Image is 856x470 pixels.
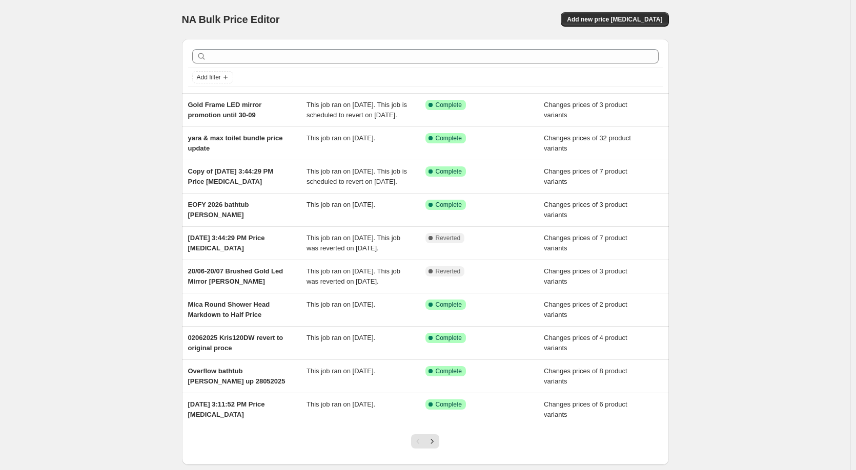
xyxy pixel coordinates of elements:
span: yara & max toilet bundle price update [188,134,283,152]
span: 02062025 Kris120DW revert to original proce [188,334,283,352]
span: Overflow bathtub [PERSON_NAME] up 28052025 [188,367,286,385]
span: This job ran on [DATE]. [307,201,375,208]
nav: Pagination [411,434,439,448]
span: Changes prices of 8 product variants [544,367,627,385]
span: This job ran on [DATE]. This job was reverted on [DATE]. [307,234,400,252]
span: Add filter [197,73,221,81]
span: This job ran on [DATE]. [307,334,375,341]
span: Complete [436,201,462,209]
button: Next [425,434,439,448]
span: Complete [436,334,462,342]
span: Copy of [DATE] 3:44:29 PM Price [MEDICAL_DATA] [188,167,274,185]
span: Complete [436,167,462,176]
span: This job ran on [DATE]. This job is scheduled to revert on [DATE]. [307,101,407,119]
span: Gold Frame LED mirror promotion until 30-09 [188,101,262,119]
span: This job ran on [DATE]. This job was reverted on [DATE]. [307,267,400,285]
button: Add new price [MEDICAL_DATA] [561,12,668,27]
span: Add new price [MEDICAL_DATA] [567,15,662,24]
span: This job ran on [DATE]. [307,367,375,375]
span: Mica Round Shower Head Markdown to Half Price [188,301,270,318]
span: Reverted [436,267,461,275]
span: [DATE] 3:11:52 PM Price [MEDICAL_DATA] [188,400,265,418]
span: Changes prices of 32 product variants [544,134,631,152]
span: Changes prices of 6 product variants [544,400,627,418]
span: This job ran on [DATE]. [307,301,375,308]
span: [DATE] 3:44:29 PM Price [MEDICAL_DATA] [188,234,265,252]
span: 20/06-20/07 Brushed Gold Led Mirror [PERSON_NAME] [188,267,283,285]
span: Complete [436,400,462,409]
span: Changes prices of 3 product variants [544,201,627,219]
span: Changes prices of 7 product variants [544,234,627,252]
span: EOFY 2026 bathtub [PERSON_NAME] [188,201,249,219]
span: NA Bulk Price Editor [182,14,280,25]
span: Complete [436,367,462,375]
span: Changes prices of 3 product variants [544,267,627,285]
span: Complete [436,301,462,309]
span: Changes prices of 7 product variants [544,167,627,185]
button: Add filter [192,71,233,83]
span: Changes prices of 3 product variants [544,101,627,119]
span: This job ran on [DATE]. [307,400,375,408]
span: Complete [436,134,462,142]
span: This job ran on [DATE]. This job is scheduled to revert on [DATE]. [307,167,407,185]
span: Reverted [436,234,461,242]
span: Changes prices of 4 product variants [544,334,627,352]
span: Changes prices of 2 product variants [544,301,627,318]
span: This job ran on [DATE]. [307,134,375,142]
span: Complete [436,101,462,109]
